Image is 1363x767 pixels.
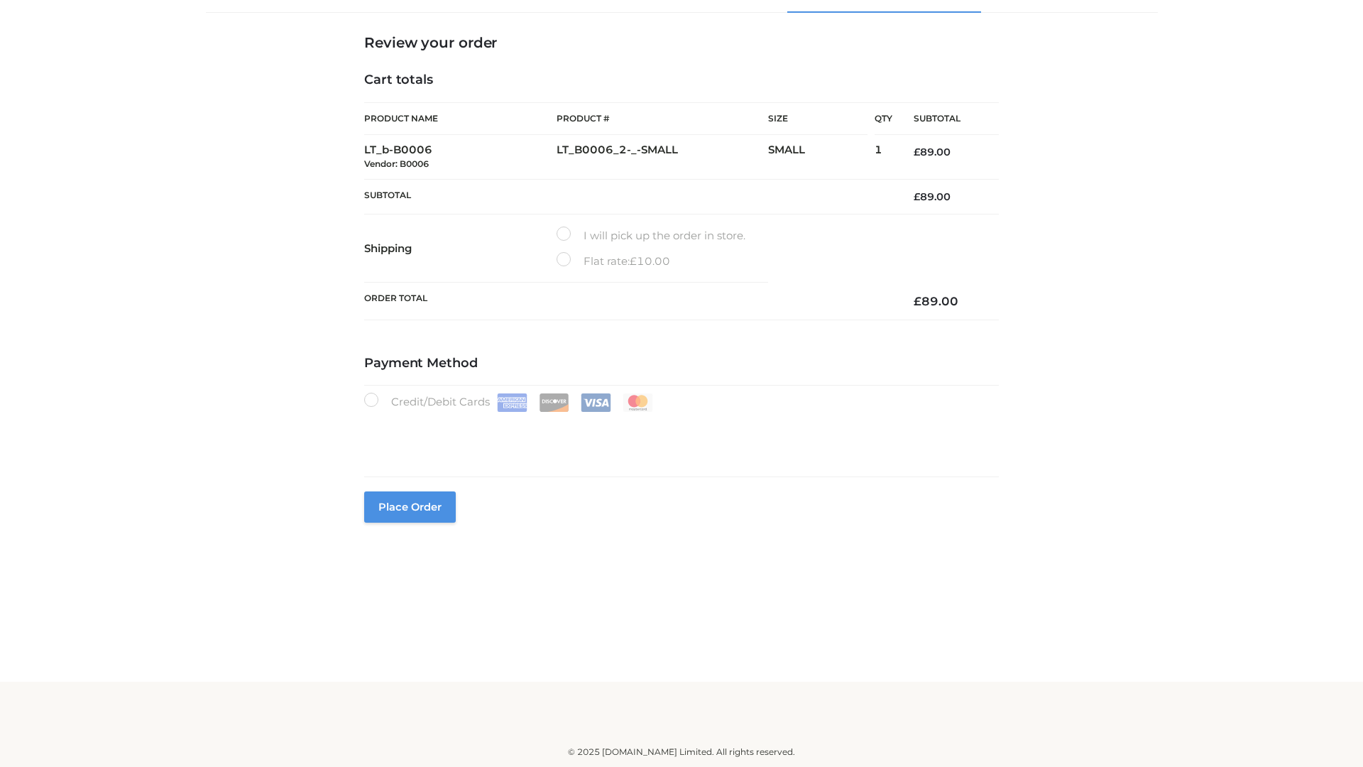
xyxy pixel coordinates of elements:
th: Product Name [364,102,557,135]
h3: Review your order [364,34,999,51]
th: Size [768,103,867,135]
label: Credit/Debit Cards [364,393,655,412]
div: © 2025 [DOMAIN_NAME] Limited. All rights reserved. [211,745,1152,759]
img: Amex [497,393,527,412]
bdi: 10.00 [630,254,670,268]
th: Order Total [364,283,892,320]
iframe: Secure payment input frame [361,409,996,461]
h4: Payment Method [364,356,999,371]
span: £ [914,146,920,158]
th: Product # [557,102,768,135]
h4: Cart totals [364,72,999,88]
span: £ [914,190,920,203]
bdi: 89.00 [914,294,958,308]
img: Discover [539,393,569,412]
bdi: 89.00 [914,190,951,203]
td: LT_B0006_2-_-SMALL [557,135,768,180]
button: Place order [364,491,456,523]
span: £ [914,294,921,308]
label: I will pick up the order in store. [557,227,745,245]
label: Flat rate: [557,252,670,271]
img: Visa [581,393,611,412]
td: LT_b-B0006 [364,135,557,180]
th: Subtotal [364,179,892,214]
bdi: 89.00 [914,146,951,158]
span: £ [630,254,637,268]
img: Mastercard [623,393,653,412]
small: Vendor: B0006 [364,158,429,169]
th: Qty [875,102,892,135]
th: Shipping [364,214,557,283]
th: Subtotal [892,103,999,135]
td: SMALL [768,135,875,180]
td: 1 [875,135,892,180]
